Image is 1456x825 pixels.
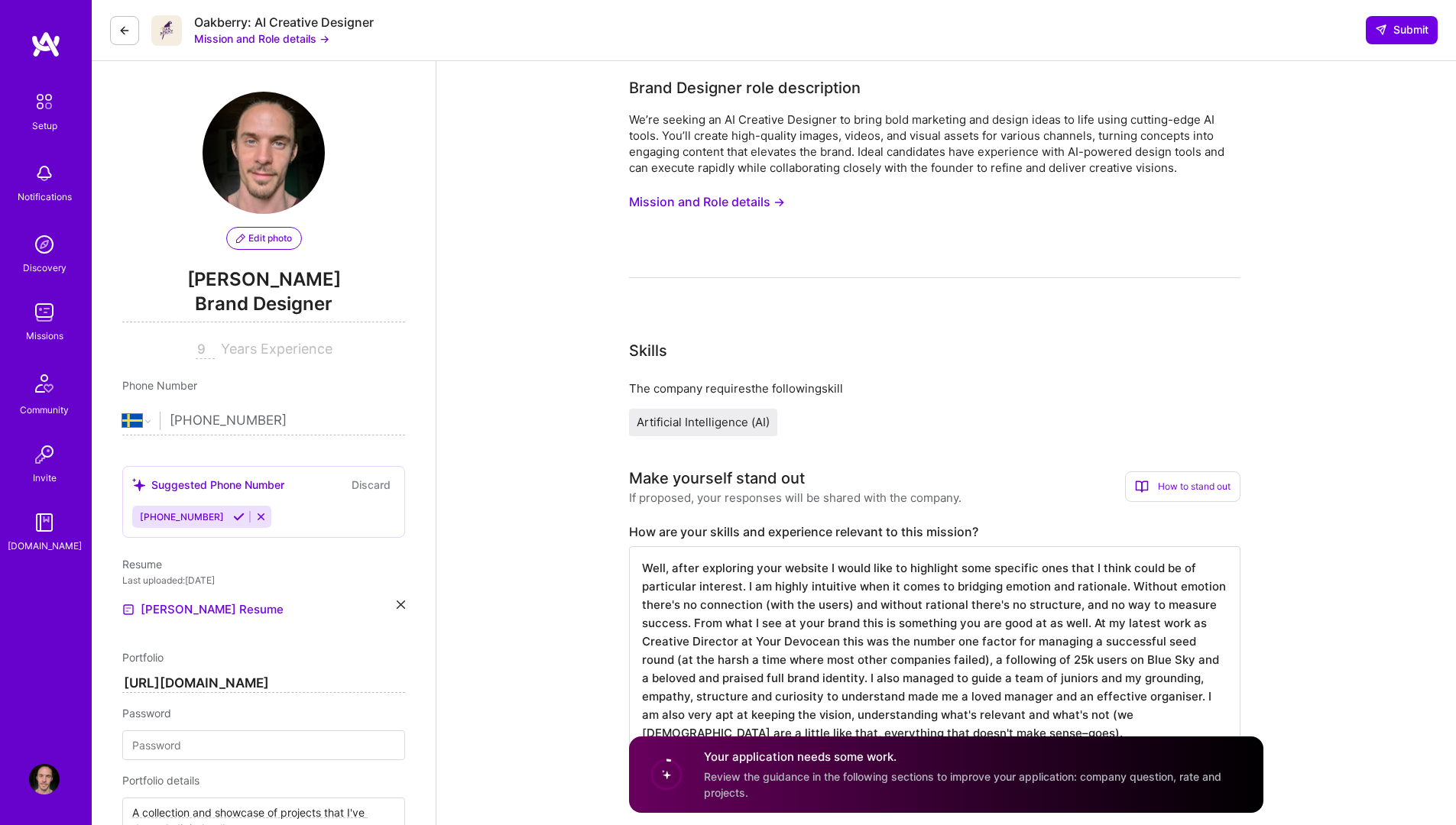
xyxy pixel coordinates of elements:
[20,402,69,418] div: Community
[196,341,215,359] input: XX
[233,511,245,522] i: Accept
[629,188,785,216] button: Mission and Role details →
[122,291,405,322] span: Brand Designer
[629,339,667,362] div: Skills
[194,31,329,47] button: Mission and Role details →
[1135,480,1149,493] i: icon BookOpen
[132,478,145,491] i: icon SuggestedTeams
[704,770,1221,799] span: Review the guidance in the following sections to improve your application: company question, rate...
[132,477,284,493] div: Suggested Phone Number
[347,476,395,493] button: Discard
[1375,22,1428,37] span: Submit
[194,15,374,31] div: Oakberry: AI Creative Designer
[25,764,63,794] a: User Avatar
[637,415,770,429] span: Artificial Intelligence (AI)
[32,118,57,134] div: Setup
[629,467,805,490] div: Make yourself stand out
[203,92,325,214] img: User Avatar
[255,511,267,522] i: Reject
[236,234,245,243] i: icon PencilPurple
[170,399,405,443] input: +1 (000) 000-0000
[28,86,60,118] img: setup
[122,675,405,693] input: http://...
[118,24,131,37] i: icon LeftArrowDark
[226,227,302,250] button: Edit photo
[26,365,63,402] img: Community
[140,511,224,522] span: [PHONE_NUMBER]
[31,31,61,58] img: logo
[122,651,164,664] span: Portfolio
[1125,471,1240,502] div: How to stand out
[29,507,60,538] img: guide book
[236,231,292,245] span: Edit photo
[151,15,182,46] img: Company Logo
[29,297,60,328] img: teamwork
[629,524,1240,540] label: How are your skills and experience relevant to this mission?
[29,229,60,260] img: discovery
[29,764,60,794] img: User Avatar
[26,328,63,344] div: Missions
[29,439,60,470] img: Invite
[122,268,405,291] span: [PERSON_NAME]
[1366,16,1438,44] button: Submit
[221,341,332,357] span: Years Experience
[122,558,162,571] span: Resume
[18,189,72,205] div: Notifications
[122,705,405,721] div: Password
[629,76,861,99] div: Brand Designer role description
[33,470,57,486] div: Invite
[122,600,284,619] a: [PERSON_NAME] Resume
[122,603,135,616] img: Resume
[397,600,405,609] i: icon Close
[704,749,1245,765] h4: Your application needs some work.
[629,380,1240,396] div: The company requires the following skill
[1375,24,1387,36] i: icon SendLight
[8,538,82,554] div: [DOMAIN_NAME]
[29,158,60,189] img: bell
[629,112,1240,176] div: We’re seeking an AI Creative Designer to bring bold marketing and design ideas to life using cutt...
[122,572,405,588] div: Last uploaded: [DATE]
[23,260,66,276] div: Discovery
[122,772,405,788] div: Portfolio details
[122,730,405,760] input: Password
[629,490,961,506] div: If proposed, your responses will be shared with the company.
[122,379,197,392] span: Phone Number
[629,546,1240,791] textarea: Well, after exploring your website I would like to highlight some specific ones that I think coul...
